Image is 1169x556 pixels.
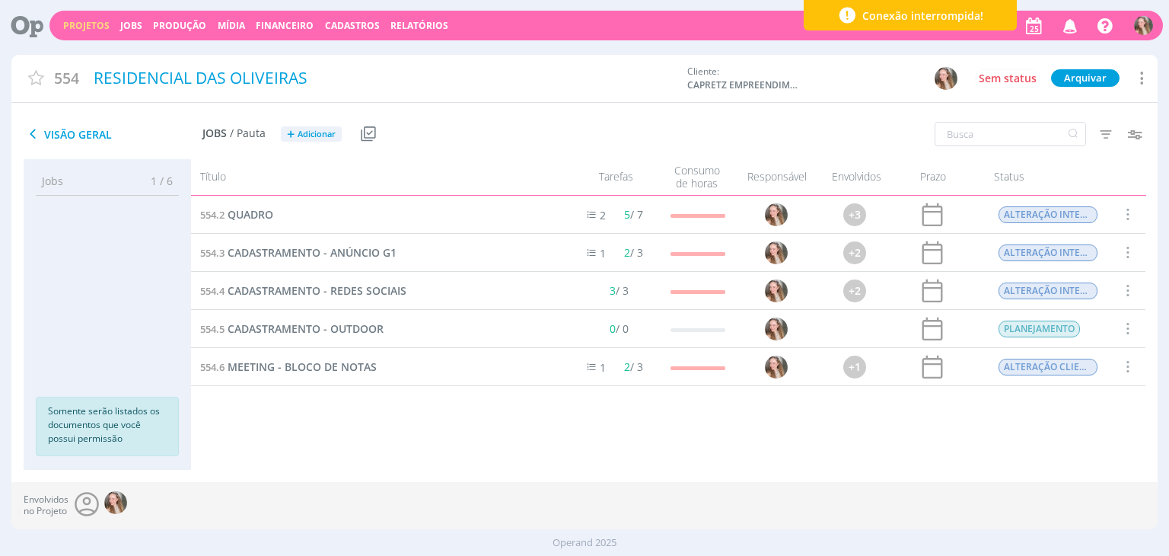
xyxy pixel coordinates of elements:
div: Título [191,164,559,190]
div: +2 [844,280,867,302]
img: G [766,241,788,264]
div: +3 [844,203,867,226]
div: Envolvidos [819,164,895,190]
span: / 3 [624,359,643,374]
div: +2 [844,241,867,264]
button: Projetos [59,20,114,32]
span: Jobs [202,127,227,140]
button: G [934,66,958,91]
button: Arquivar [1051,69,1120,87]
div: Status [971,164,1108,190]
span: / 0 [610,321,629,336]
span: PLANEJAMENTO [999,321,1081,337]
span: 554 [54,67,79,89]
span: QUADRO [228,207,273,222]
img: G [766,318,788,340]
span: / 3 [610,283,629,298]
span: 554.6 [200,360,225,374]
button: Jobs [116,20,147,32]
div: Cliente: [687,65,958,92]
span: 1 [600,246,606,260]
p: Somente serão listados os documentos que você possui permissão [48,404,167,446]
span: ALTERAÇÃO CLIENTE [999,359,1098,375]
span: CADASTRAMENTO - OUTDOOR [228,321,384,336]
span: 2 [600,208,606,222]
span: 554.3 [200,246,225,260]
a: 554.5CADASTRAMENTO - OUTDOOR [200,321,384,337]
a: 554.2QUADRO [200,206,273,223]
span: CADASTRAMENTO - ANÚNCIO G1 [228,245,397,260]
button: Cadastros [320,20,384,32]
span: 554.2 [200,208,225,222]
span: Jobs [42,173,63,189]
button: +Adicionar [281,126,342,142]
img: G [104,491,127,514]
a: Projetos [63,19,110,32]
span: 554.4 [200,284,225,298]
span: Sem status [979,71,1037,85]
span: 2 [624,359,630,374]
a: 554.6MEETING - BLOCO DE NOTAS [200,359,377,375]
a: 554.3CADASTRAMENTO - ANÚNCIO G1 [200,244,397,261]
span: Envolvidos no Projeto [24,494,68,516]
div: Consumo de horas [659,164,735,190]
a: Financeiro [256,19,314,32]
div: Responsável [735,164,819,190]
span: + [287,126,295,142]
img: G [766,203,788,226]
span: Adicionar [298,129,336,139]
img: G [1134,16,1153,35]
span: ALTERAÇÃO INTERNA [999,244,1098,261]
a: Jobs [120,19,142,32]
span: 3 [610,283,616,298]
span: 1 / 6 [139,173,173,189]
button: Produção [148,20,211,32]
button: Financeiro [251,20,318,32]
span: ALTERAÇÃO INTERNA [999,283,1098,299]
span: / 3 [624,245,643,260]
img: G [766,356,788,379]
span: 5 [624,207,630,222]
div: RESIDENCIAL DAS OLIVEIRAS [88,61,680,96]
span: / 7 [624,207,643,222]
input: Busca [935,122,1086,146]
span: 554.5 [200,322,225,336]
a: Mídia [218,19,245,32]
img: G [766,280,788,302]
button: Sem status [975,69,1040,88]
a: Produção [153,19,206,32]
div: Prazo [895,164,971,190]
span: MEETING - BLOCO DE NOTAS [228,359,377,374]
span: 0 [610,321,616,336]
img: G [935,67,957,90]
a: Relatórios [390,19,448,32]
span: 1 [600,360,606,375]
span: Cadastros [325,19,380,32]
a: 554.4CADASTRAMENTO - REDES SOCIAIS [200,283,406,299]
button: G [1133,12,1154,39]
span: ALTERAÇÃO INTERNA [999,206,1098,223]
span: CAPRETZ EMPREENDIMENTOS IMOBILIARIOS LTDA [687,78,801,92]
span: Visão Geral [24,125,202,143]
button: Mídia [213,20,250,32]
span: CADASTRAMENTO - REDES SOCIAIS [228,283,406,298]
div: Tarefas [560,164,659,190]
div: +1 [844,356,867,379]
span: / Pauta [230,127,266,140]
span: Conexão interrompida! [862,8,983,24]
button: Relatórios [386,20,453,32]
span: 2 [624,245,630,260]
